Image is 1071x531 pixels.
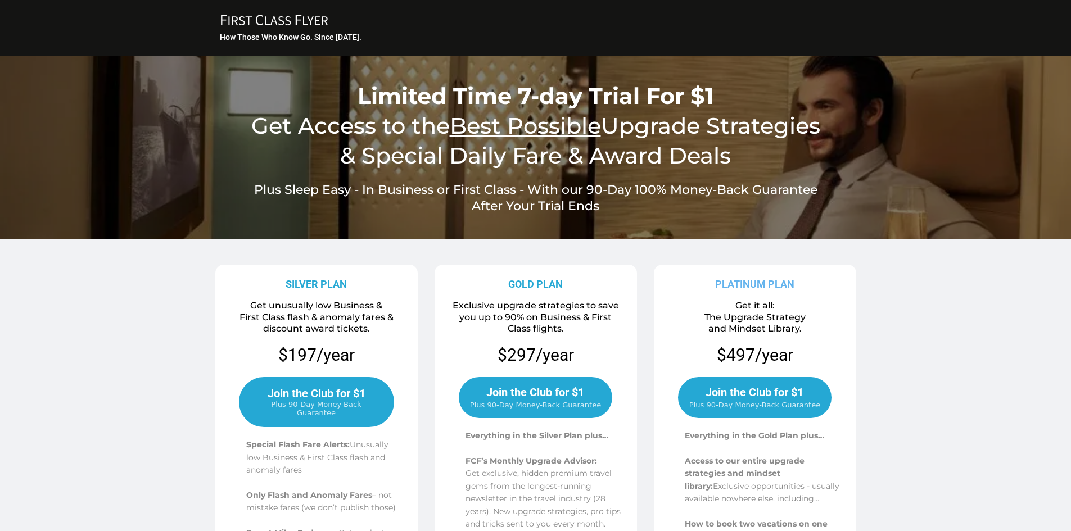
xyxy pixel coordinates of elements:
[450,112,601,139] u: Best Possible
[678,377,832,418] a: Join the Club for $1 Plus 90-Day Money-Back Guarantee
[459,377,612,418] a: Join the Club for $1 Plus 90-Day Money-Back Guarantee
[246,490,372,500] span: Only Flash and Anomaly Fares
[358,82,714,110] span: Limited Time 7-day Trial For $1
[239,377,394,427] a: Join the Club for $1 Plus 90-Day Money-Back Guarantee
[466,468,621,529] span: Get exclusive, hidden premium travel gems from the longest-running newsletter in the travel indus...
[470,401,601,409] span: Plus 90-Day Money-Back Guarantee
[715,278,794,290] strong: PLATINUM PLAN
[704,312,806,323] span: The Upgrade Strategy
[689,401,820,409] span: Plus 90-Day Money-Back Guarantee
[717,344,793,366] p: $497/year
[340,142,731,169] span: & Special Daily Fare & Award Deals
[268,387,365,400] span: Join the Club for $1
[486,385,584,399] span: Join the Club for $1
[498,344,574,366] p: $297/year
[219,344,414,366] p: $197/year
[251,112,820,139] span: Get Access to the Upgrade Strategies
[706,385,803,399] span: Join the Club for $1
[246,439,350,450] span: Special Flash Fare Alerts:
[251,400,382,417] span: Plus 90-Day Money-Back Guarantee
[250,300,382,311] span: Get unusually low Business &
[685,430,824,441] span: Everything in the Gold Plan plus…
[220,32,853,42] h3: How Those Who Know Go. Since [DATE].
[685,456,805,491] span: Access to our entire upgrade strategies and mindset library:
[472,198,599,214] span: After Your Trial Ends
[466,456,597,466] span: FCF’s Monthly Upgrade Advisor:
[735,300,775,311] span: Get it all:
[685,481,839,503] span: Exclusive opportunities - usually available nowhere else, including...
[508,278,563,290] strong: GOLD PLAN
[246,439,388,475] span: Unusually low Business & First Class flash and anomaly fares
[708,323,802,334] span: and Mindset Library.
[453,300,619,334] span: Exclusive upgrade strategies to save you up to 90% on Business & First Class flights.
[239,312,394,334] span: First Class flash & anomaly fares & discount award tickets.
[466,430,608,441] span: Everything in the Silver Plan plus…
[254,182,817,197] span: Plus Sleep Easy - In Business or First Class - With our 90-Day 100% Money-Back Guarantee
[286,278,347,290] strong: SILVER PLAN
